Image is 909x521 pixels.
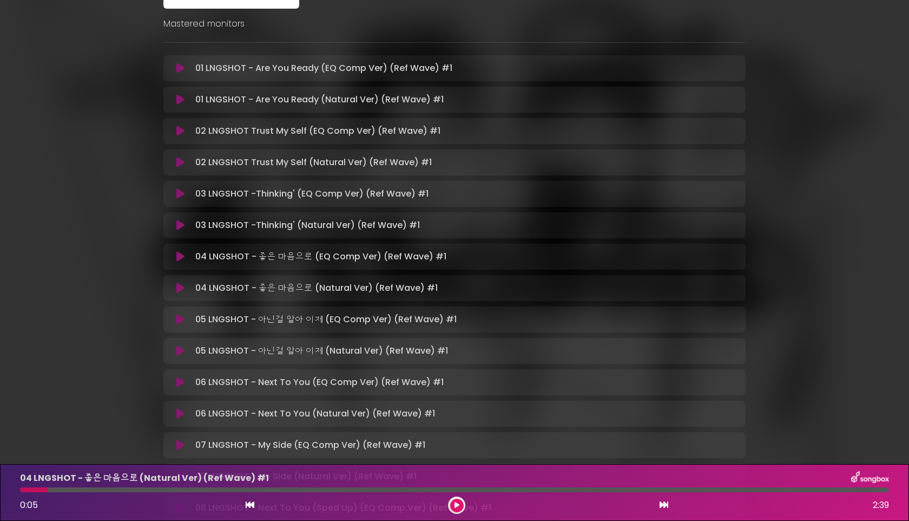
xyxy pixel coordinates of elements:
[195,219,420,232] p: 03 LNGSHOT -Thinking' (Natural Ver) (Ref Wave) #1
[195,439,425,452] p: 07 LNGSHOT - My Side (EQ Comp Ver) (Ref Wave) #1
[195,250,446,263] p: 04 LNGSHOT - 좋은 마음으로 (EQ Comp Ver) (Ref Wave) #1
[195,313,457,326] p: 05 LNGSHOT - 아닌걸 알아 이제 (EQ Comp Ver) (Ref Wave) #1
[195,187,429,200] p: 03 LNGSHOT -Thinking' (EQ Comp Ver) (Ref Wave) #1
[851,471,889,485] img: songbox-logo-white.png
[873,499,889,512] span: 2:39
[195,93,444,106] p: 01 LNGSHOT - Are You Ready (Natural Ver) (Ref Wave) #1
[163,17,746,30] p: Mastered monitors
[20,472,269,485] p: 04 LNGSHOT - 좋은 마음으로 (Natural Ver) (Ref Wave) #1
[195,125,440,138] p: 02 LNGSHOT Trust My Self (EQ Comp Ver) (Ref Wave) #1
[20,499,38,511] span: 0:05
[195,407,435,420] p: 06 LNGSHOT - Next To You (Natural Ver) (Ref Wave) #1
[195,156,432,169] p: 02 LNGSHOT Trust My Self (Natural Ver) (Ref Wave) #1
[195,344,448,357] p: 05 LNGSHOT - 아닌걸 알아 이제 (Natural Ver) (Ref Wave) #1
[195,376,444,389] p: 06 LNGSHOT - Next To You (EQ Comp Ver) (Ref Wave) #1
[195,282,438,295] p: 04 LNGSHOT - 좋은 마음으로 (Natural Ver) (Ref Wave) #1
[195,62,452,75] p: 01 LNGSHOT - Are You Ready (EQ Comp Ver) (Ref Wave) #1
